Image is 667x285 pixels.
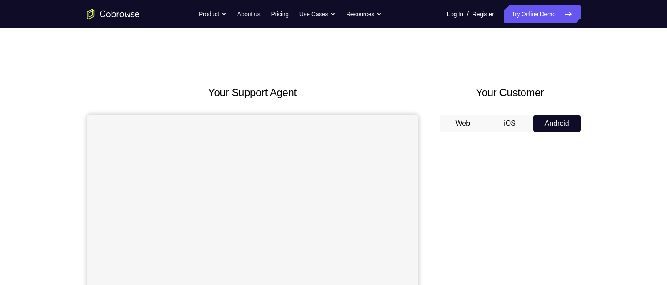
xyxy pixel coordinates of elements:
a: Go to the home page [87,9,140,19]
button: Android [533,115,581,132]
button: iOS [486,115,533,132]
a: Pricing [271,5,288,23]
a: Register [472,5,494,23]
a: About us [237,5,260,23]
button: Use Cases [299,5,335,23]
span: / [467,9,469,19]
button: Product [199,5,227,23]
a: Log In [447,5,463,23]
a: Try Online Demo [504,5,580,23]
h2: Your Customer [440,85,581,101]
button: Resources [346,5,382,23]
h2: Your Support Agent [87,85,418,101]
button: Web [440,115,487,132]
